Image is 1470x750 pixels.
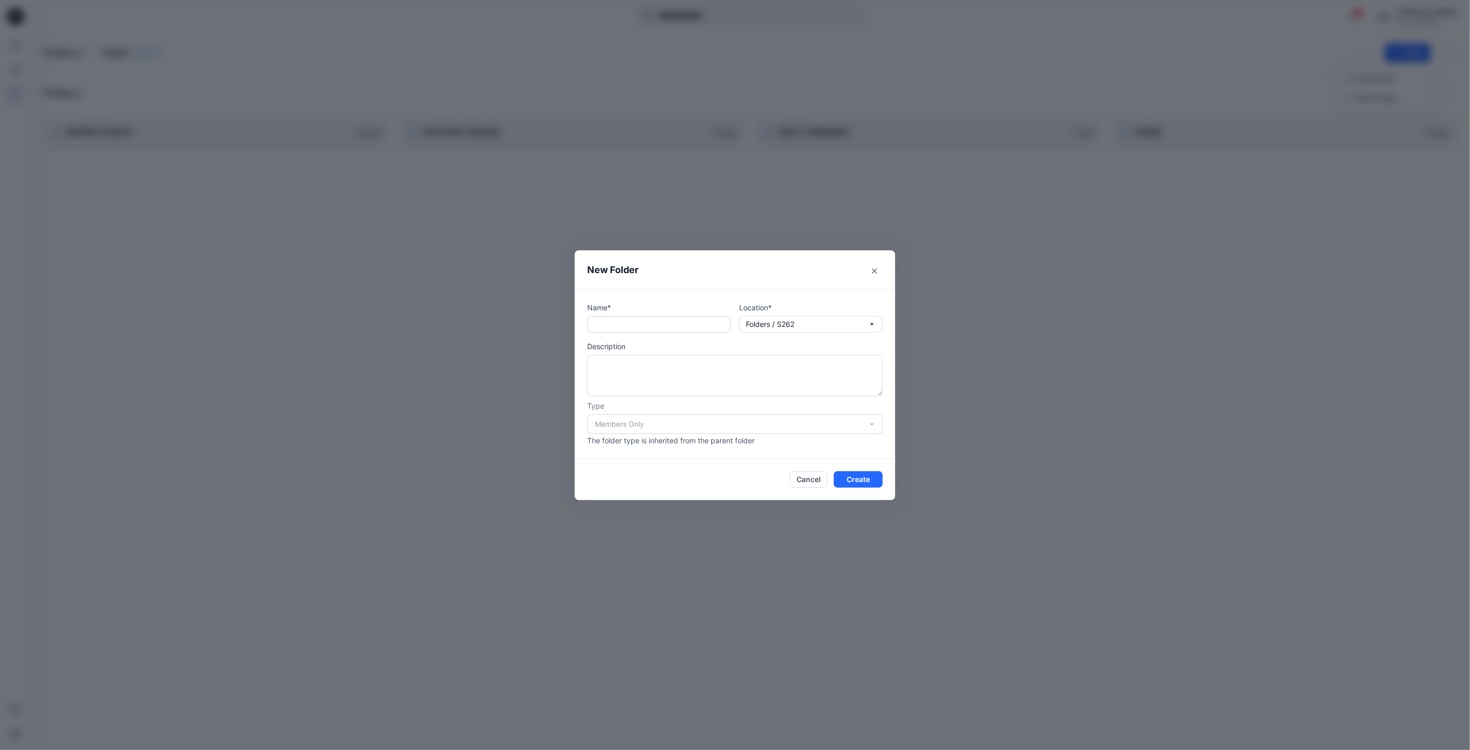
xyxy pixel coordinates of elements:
[587,400,883,411] p: Type
[587,341,883,352] p: Description
[739,302,883,313] p: Location*
[866,263,883,279] button: Close
[575,250,895,289] header: New Folder
[834,471,883,488] button: Create
[746,319,794,330] p: Folders / S262
[587,435,883,446] p: The folder type is inherited from the parent folder
[790,471,828,488] button: Cancel
[739,316,883,333] button: Folders / S262
[587,302,731,313] p: Name*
